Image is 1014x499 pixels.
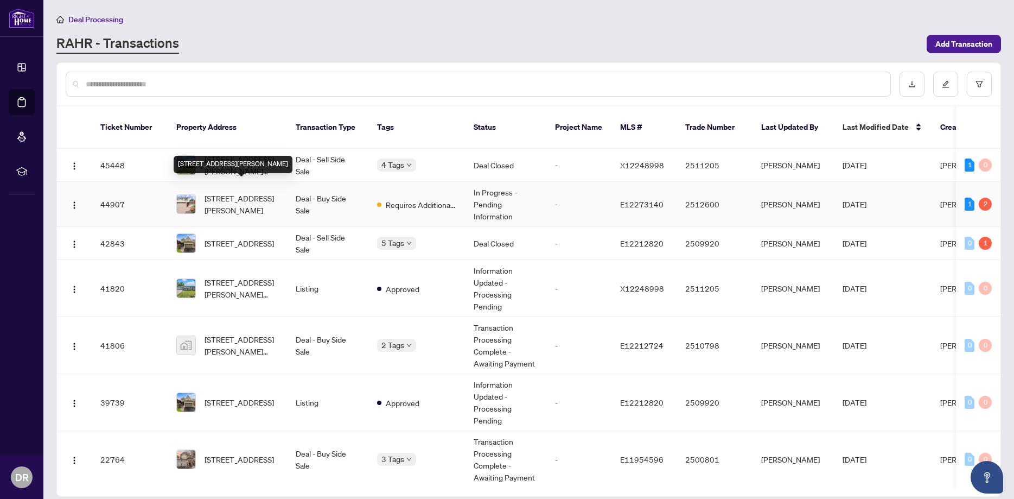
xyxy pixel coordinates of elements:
[834,106,932,149] th: Last Modified Date
[546,182,611,227] td: -
[287,227,368,260] td: Deal - Sell Side Sale
[620,160,664,170] span: X12248998
[677,182,752,227] td: 2512600
[15,470,29,485] span: DR
[92,182,168,227] td: 44907
[381,339,404,351] span: 2 Tags
[979,396,992,409] div: 0
[465,106,546,149] th: Status
[752,317,834,374] td: [PERSON_NAME]
[752,149,834,182] td: [PERSON_NAME]
[205,453,274,465] span: [STREET_ADDRESS]
[677,374,752,431] td: 2509920
[465,227,546,260] td: Deal Closed
[752,227,834,260] td: [PERSON_NAME]
[287,149,368,182] td: Deal - Sell Side Sale
[843,160,866,170] span: [DATE]
[406,343,412,348] span: down
[979,159,992,172] div: 0
[752,182,834,227] td: [PERSON_NAME]
[932,106,997,149] th: Created By
[979,453,992,466] div: 0
[92,431,168,488] td: 22764
[205,333,278,357] span: [STREET_ADDRESS][PERSON_NAME][PERSON_NAME]
[971,461,1003,494] button: Open asap
[965,282,974,295] div: 0
[620,283,664,293] span: X12248998
[66,337,83,354] button: Logo
[287,374,368,431] td: Listing
[677,431,752,488] td: 2500801
[177,450,195,469] img: thumbnail-img
[611,106,677,149] th: MLS #
[177,393,195,412] img: thumbnail-img
[70,201,79,210] img: Logo
[174,156,292,173] div: [STREET_ADDRESS][PERSON_NAME]
[177,195,195,213] img: thumbnail-img
[177,336,195,355] img: thumbnail-img
[465,374,546,431] td: Information Updated - Processing Pending
[386,283,419,295] span: Approved
[975,80,983,88] span: filter
[965,237,974,250] div: 0
[677,260,752,317] td: 2511205
[92,374,168,431] td: 39739
[935,35,992,53] span: Add Transaction
[927,35,1001,53] button: Add Transaction
[66,394,83,411] button: Logo
[465,149,546,182] td: Deal Closed
[92,317,168,374] td: 41806
[908,80,916,88] span: download
[546,260,611,317] td: -
[965,396,974,409] div: 0
[752,106,834,149] th: Last Updated By
[68,15,123,24] span: Deal Processing
[752,374,834,431] td: [PERSON_NAME]
[843,238,866,248] span: [DATE]
[406,162,412,168] span: down
[677,317,752,374] td: 2510798
[752,260,834,317] td: [PERSON_NAME]
[66,451,83,468] button: Logo
[940,397,999,407] span: [PERSON_NAME]
[381,453,404,465] span: 3 Tags
[965,159,974,172] div: 1
[465,431,546,488] td: Transaction Processing Complete - Awaiting Payment
[979,237,992,250] div: 1
[940,160,999,170] span: [PERSON_NAME]
[381,237,404,249] span: 5 Tags
[205,192,278,216] span: [STREET_ADDRESS][PERSON_NAME]
[979,198,992,211] div: 2
[406,241,412,246] span: down
[940,283,999,293] span: [PERSON_NAME]
[620,454,664,464] span: E11954596
[70,399,79,408] img: Logo
[386,199,456,211] span: Requires Additional Docs
[287,260,368,317] td: Listing
[465,317,546,374] td: Transaction Processing Complete - Awaiting Payment
[177,234,195,252] img: thumbnail-img
[843,454,866,464] span: [DATE]
[546,317,611,374] td: -
[56,16,64,23] span: home
[940,340,999,350] span: [PERSON_NAME]
[620,340,664,350] span: E12212724
[546,374,611,431] td: -
[940,454,999,464] span: [PERSON_NAME]
[9,8,35,28] img: logo
[843,121,909,133] span: Last Modified Date
[66,156,83,174] button: Logo
[92,106,168,149] th: Ticket Number
[92,149,168,182] td: 45448
[940,199,999,209] span: [PERSON_NAME]
[177,279,195,298] img: thumbnail-img
[56,34,179,54] a: RAHR - Transactions
[205,237,274,249] span: [STREET_ADDRESS]
[368,106,465,149] th: Tags
[205,396,274,408] span: [STREET_ADDRESS]
[900,72,924,97] button: download
[546,227,611,260] td: -
[70,162,79,170] img: Logo
[942,80,949,88] span: edit
[386,397,419,409] span: Approved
